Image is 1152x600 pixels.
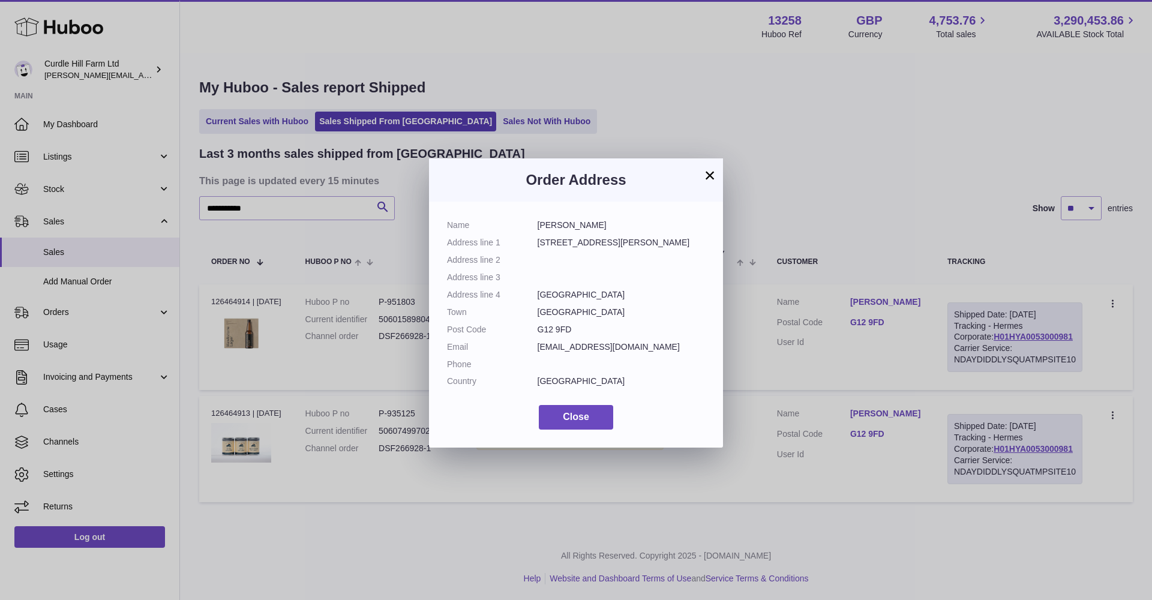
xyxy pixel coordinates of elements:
dt: Country [447,376,538,387]
dt: Name [447,220,538,231]
dd: [STREET_ADDRESS][PERSON_NAME] [538,237,706,248]
dt: Address line 2 [447,254,538,266]
span: Close [563,412,589,422]
dt: Address line 3 [447,272,538,283]
dt: Post Code [447,324,538,335]
dt: Town [447,307,538,318]
button: Close [539,405,613,430]
button: × [703,168,717,182]
dd: G12 9FD [538,324,706,335]
h3: Order Address [447,170,705,190]
dd: [PERSON_NAME] [538,220,706,231]
dt: Phone [447,359,538,370]
dt: Email [447,341,538,353]
dd: [GEOGRAPHIC_DATA] [538,376,706,387]
dt: Address line 1 [447,237,538,248]
dt: Address line 4 [447,289,538,301]
dd: [GEOGRAPHIC_DATA] [538,289,706,301]
dd: [EMAIL_ADDRESS][DOMAIN_NAME] [538,341,706,353]
dd: [GEOGRAPHIC_DATA] [538,307,706,318]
